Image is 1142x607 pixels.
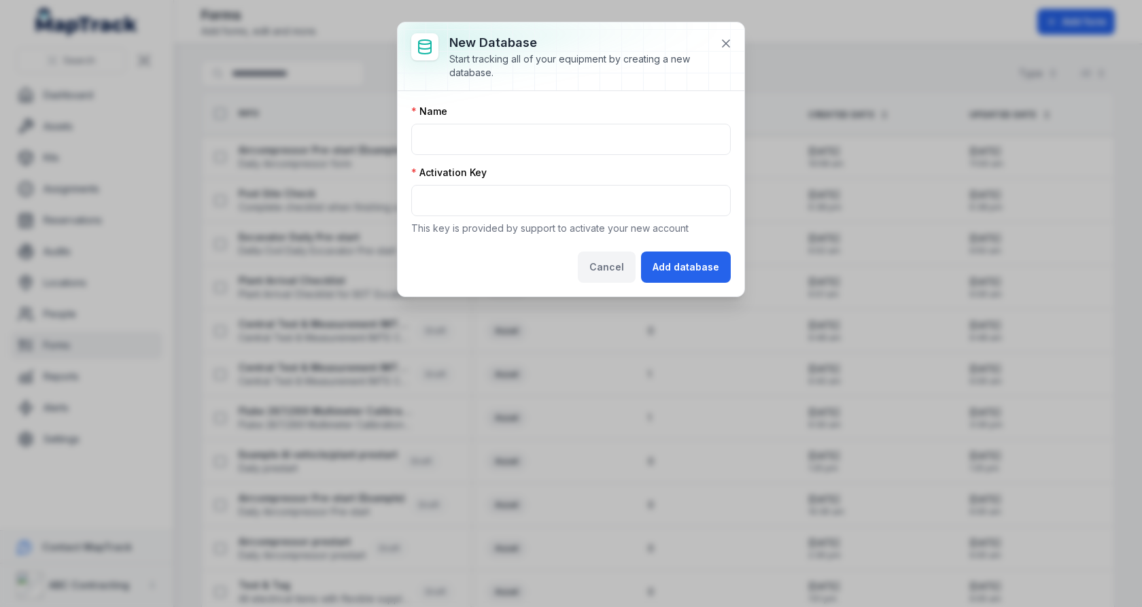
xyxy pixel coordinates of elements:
[449,33,709,52] h3: New database
[449,52,709,80] div: Start tracking all of your equipment by creating a new database.
[411,105,447,118] label: Name
[641,252,731,283] button: Add database
[578,252,636,283] button: Cancel
[411,166,487,179] label: Activation Key
[411,222,731,235] p: This key is provided by support to activate your new account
